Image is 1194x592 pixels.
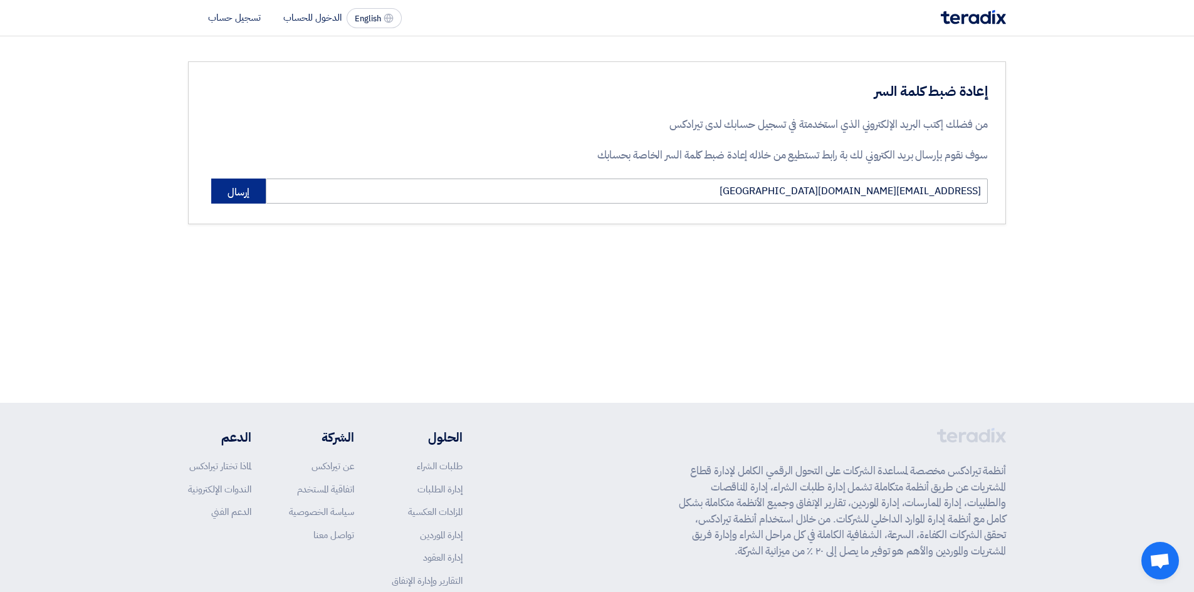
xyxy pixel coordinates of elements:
a: الدعم الفني [211,505,251,519]
a: سياسة الخصوصية [289,505,354,519]
li: الدعم [188,428,251,447]
img: Teradix logo [941,10,1006,24]
a: إدارة الموردين [420,528,463,542]
li: الدخول للحساب [283,11,342,24]
a: المزادات العكسية [408,505,463,519]
a: اتفاقية المستخدم [297,482,354,496]
a: التقارير وإدارة الإنفاق [392,574,463,588]
span: English [355,14,381,23]
button: English [347,8,402,28]
a: طلبات الشراء [417,459,463,473]
li: الشركة [289,428,354,447]
a: إدارة الطلبات [417,482,463,496]
p: سوف نقوم بإرسال بريد الكتروني لك بة رابط تستطيع من خلاله إعادة ضبط كلمة السر الخاصة بحسابك [558,147,988,164]
a: الندوات الإلكترونية [188,482,251,496]
p: أنظمة تيرادكس مخصصة لمساعدة الشركات على التحول الرقمي الكامل لإدارة قطاع المشتريات عن طريق أنظمة ... [679,463,1006,559]
li: الحلول [392,428,463,447]
h3: إعادة ضبط كلمة السر [558,82,988,101]
a: عن تيرادكس [312,459,354,473]
button: إرسال [211,179,266,204]
div: Open chat [1141,542,1179,579]
li: تسجيل حساب [208,11,261,24]
input: أدخل البريد الإلكتروني [266,179,988,204]
p: من فضلك إكتب البريد الإلكتروني الذي استخدمتة في تسجيل حسابك لدى تيرادكس [558,117,988,133]
a: لماذا تختار تيرادكس [189,459,251,473]
a: إدارة العقود [423,551,463,564]
a: تواصل معنا [313,528,354,542]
